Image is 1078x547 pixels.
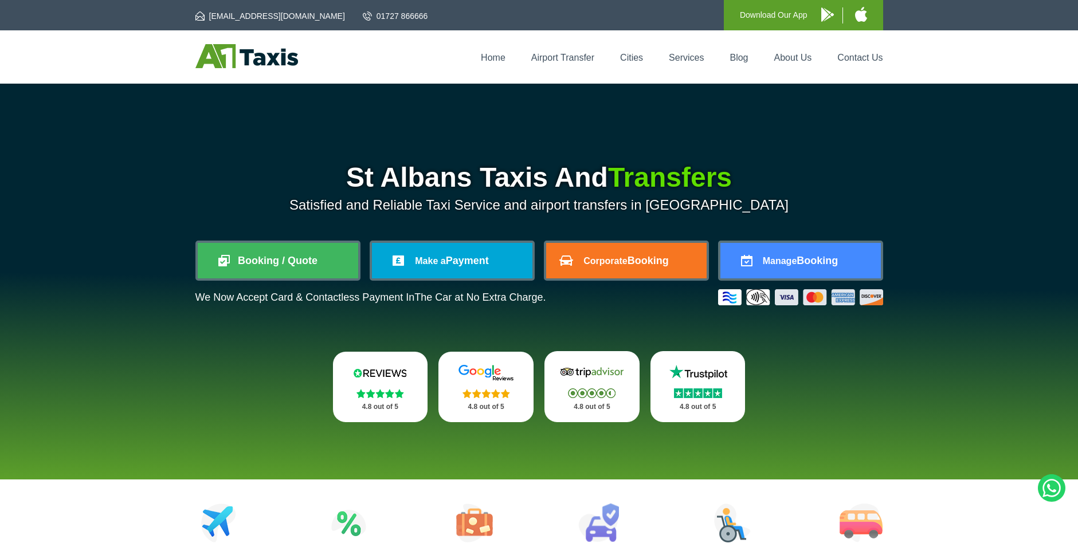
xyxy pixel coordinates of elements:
[650,351,746,422] a: Trustpilot Stars 4.8 out of 5
[608,162,732,192] span: Transfers
[195,292,546,304] p: We Now Accept Card & Contactless Payment In
[821,7,834,22] img: A1 Taxis Android App
[664,364,732,381] img: Trustpilot
[195,44,298,68] img: A1 Taxis St Albans LTD
[568,388,616,398] img: Stars
[557,400,627,414] p: 4.8 out of 5
[195,164,883,191] h1: St Albans Taxis And
[481,53,505,62] a: Home
[462,389,510,398] img: Stars
[346,364,414,381] img: Reviews.io
[356,389,404,398] img: Stars
[583,256,627,266] span: Corporate
[451,400,521,414] p: 4.8 out of 5
[840,503,883,542] img: Minibus
[578,503,619,542] img: Car Rental
[452,364,520,381] img: Google
[837,53,883,62] a: Contact Us
[372,243,532,278] a: Make aPayment
[201,503,236,542] img: Airport Transfers
[714,503,751,542] img: Wheelchair
[855,7,867,22] img: A1 Taxis iPhone App
[414,292,546,303] span: The Car at No Extra Charge.
[763,256,797,266] span: Manage
[720,243,881,278] a: ManageBooking
[195,197,883,213] p: Satisfied and Reliable Taxi Service and airport transfers in [GEOGRAPHIC_DATA]
[198,243,358,278] a: Booking / Quote
[415,256,445,266] span: Make a
[674,388,722,398] img: Stars
[740,8,807,22] p: Download Our App
[331,503,366,542] img: Attractions
[669,53,704,62] a: Services
[544,351,640,422] a: Tripadvisor Stars 4.8 out of 5
[774,53,812,62] a: About Us
[333,352,428,422] a: Reviews.io Stars 4.8 out of 5
[546,243,707,278] a: CorporateBooking
[531,53,594,62] a: Airport Transfer
[438,352,534,422] a: Google Stars 4.8 out of 5
[663,400,733,414] p: 4.8 out of 5
[346,400,415,414] p: 4.8 out of 5
[363,10,428,22] a: 01727 866666
[718,289,883,305] img: Credit And Debit Cards
[195,10,345,22] a: [EMAIL_ADDRESS][DOMAIN_NAME]
[558,364,626,381] img: Tripadvisor
[620,53,643,62] a: Cities
[730,53,748,62] a: Blog
[456,503,493,542] img: Tours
